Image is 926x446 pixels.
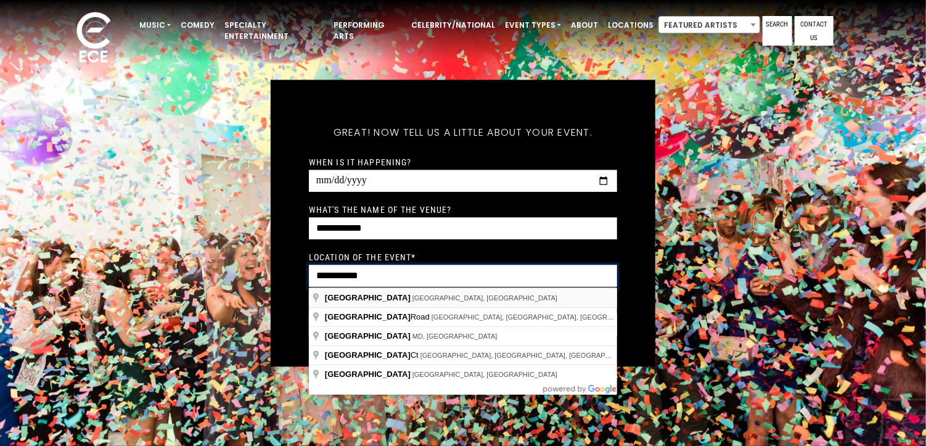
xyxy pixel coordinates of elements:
[325,350,411,360] span: [GEOGRAPHIC_DATA]
[176,15,219,36] a: Comedy
[420,352,640,359] span: [GEOGRAPHIC_DATA], [GEOGRAPHIC_DATA], [GEOGRAPHIC_DATA]
[603,15,658,36] a: Locations
[309,204,451,215] label: What's the name of the venue?
[219,15,329,47] a: Specialty Entertainment
[309,252,416,263] label: Location of the event
[500,15,566,36] a: Event Types
[325,312,411,321] span: [GEOGRAPHIC_DATA]
[412,294,557,302] span: [GEOGRAPHIC_DATA], [GEOGRAPHIC_DATA]
[659,17,760,34] span: Featured Artists
[412,332,498,340] span: MD, [GEOGRAPHIC_DATA]
[325,350,420,360] span: Ct
[134,15,176,36] a: Music
[309,157,412,168] label: When is it happening?
[566,15,603,36] a: About
[309,110,617,155] h5: Great! Now tell us a little about your event.
[432,313,651,321] span: [GEOGRAPHIC_DATA], [GEOGRAPHIC_DATA], [GEOGRAPHIC_DATA]
[795,16,834,46] a: Contact Us
[329,15,406,47] a: Performing Arts
[63,9,125,68] img: ece_new_logo_whitev2-1.png
[763,16,792,46] a: Search
[658,16,760,33] span: Featured Artists
[325,312,432,321] span: Road
[325,293,411,302] span: [GEOGRAPHIC_DATA]
[325,331,411,341] span: [GEOGRAPHIC_DATA]
[412,371,557,378] span: [GEOGRAPHIC_DATA], [GEOGRAPHIC_DATA]
[406,15,500,36] a: Celebrity/National
[325,370,411,379] span: [GEOGRAPHIC_DATA]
